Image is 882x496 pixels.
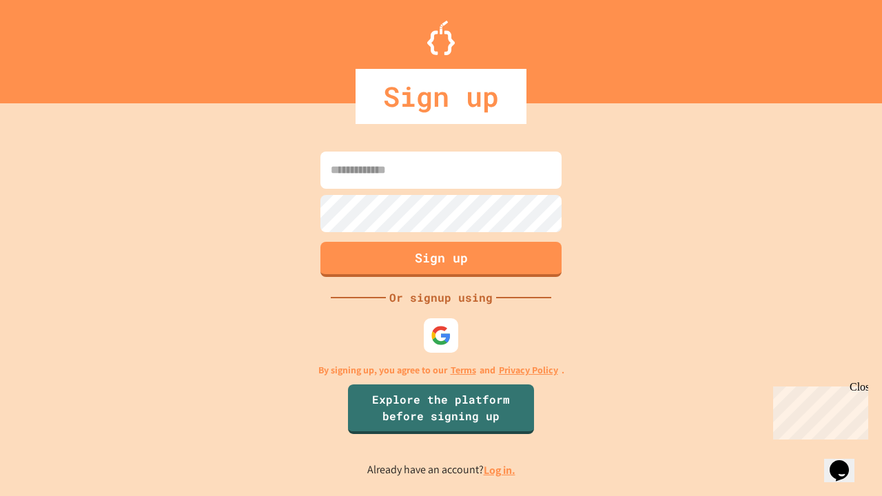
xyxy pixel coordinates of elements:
[484,463,515,477] a: Log in.
[6,6,95,87] div: Chat with us now!Close
[451,363,476,378] a: Terms
[824,441,868,482] iframe: chat widget
[386,289,496,306] div: Or signup using
[427,21,455,55] img: Logo.svg
[431,325,451,346] img: google-icon.svg
[367,462,515,479] p: Already have an account?
[499,363,558,378] a: Privacy Policy
[768,381,868,440] iframe: chat widget
[320,242,562,277] button: Sign up
[356,69,526,124] div: Sign up
[348,384,534,434] a: Explore the platform before signing up
[318,363,564,378] p: By signing up, you agree to our and .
